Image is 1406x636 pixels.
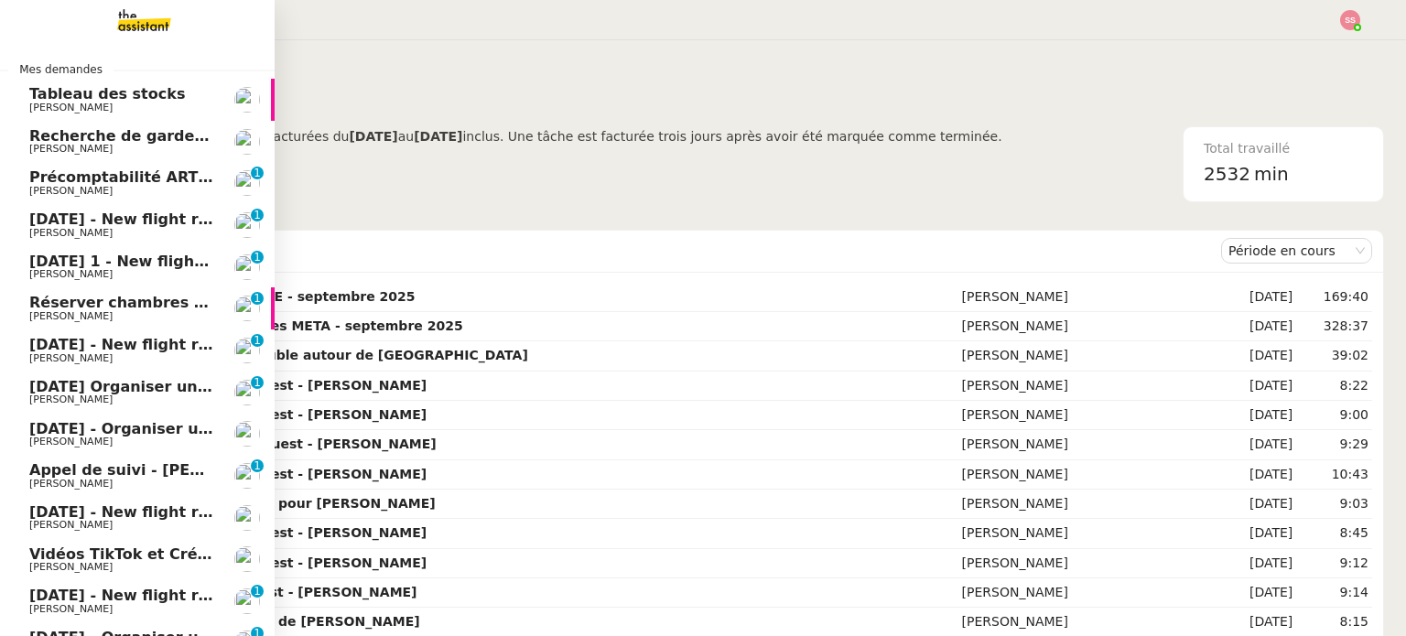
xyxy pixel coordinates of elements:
[958,578,1224,608] td: [PERSON_NAME]
[251,167,264,179] nz-badge-sup: 1
[29,210,407,228] span: [DATE] - New flight request - [PERSON_NAME]
[254,209,261,225] p: 1
[251,209,264,221] nz-badge-sup: 1
[29,603,113,615] span: [PERSON_NAME]
[254,334,261,350] p: 1
[29,310,113,322] span: [PERSON_NAME]
[254,376,261,393] p: 1
[234,170,260,196] img: users%2FSoHiyPZ6lTh48rkksBJmVXB4Fxh1%2Favatar%2F784cdfc3-6442-45b8-8ed3-42f1cc9271a4
[29,519,113,531] span: [PERSON_NAME]
[29,268,113,280] span: [PERSON_NAME]
[29,478,113,490] span: [PERSON_NAME]
[958,312,1224,341] td: [PERSON_NAME]
[29,185,113,197] span: [PERSON_NAME]
[1223,312,1296,341] td: [DATE]
[1223,519,1296,548] td: [DATE]
[96,614,420,629] strong: [DATE] - Organiser le vol de [PERSON_NAME]
[29,85,185,102] span: Tableau des stocks
[96,348,528,362] strong: Recherche de garde meuble autour de [GEOGRAPHIC_DATA]
[234,212,260,238] img: users%2FC9SBsJ0duuaSgpQFj5LgoEX8n0o2%2Favatar%2Fec9d51b8-9413-4189-adfb-7be4d8c96a3c
[29,168,394,186] span: Précomptabilité ARTRADE - septembre 2025
[349,129,397,144] b: [DATE]
[251,459,264,472] nz-badge-sup: 1
[234,588,260,614] img: users%2FC9SBsJ0duuaSgpQFj5LgoEX8n0o2%2Favatar%2Fec9d51b8-9413-4189-adfb-7be4d8c96a3c
[958,401,1224,430] td: [PERSON_NAME]
[29,378,412,395] span: [DATE] Organiser un vol pour [PERSON_NAME]
[958,460,1224,490] td: [PERSON_NAME]
[29,436,113,447] span: [PERSON_NAME]
[1296,312,1372,341] td: 328:37
[234,296,260,321] img: users%2FW4OQjB9BRtYK2an7yusO0WsYLsD3%2Favatar%2F28027066-518b-424c-8476-65f2e549ac29
[1223,460,1296,490] td: [DATE]
[251,376,264,389] nz-badge-sup: 1
[92,232,1221,269] div: Demandes
[29,461,298,479] span: Appel de suivi - [PERSON_NAME]
[29,127,523,145] span: Recherche de garde meuble autour de [GEOGRAPHIC_DATA]
[1296,283,1372,312] td: 169:40
[1223,283,1296,312] td: [DATE]
[234,463,260,489] img: users%2FW4OQjB9BRtYK2an7yusO0WsYLsD3%2Favatar%2F28027066-518b-424c-8476-65f2e549ac29
[251,585,264,598] nz-badge-sup: 1
[29,420,423,437] span: [DATE] - Organiser un vol pour [PERSON_NAME]
[958,283,1224,312] td: [PERSON_NAME]
[1223,401,1296,430] td: [DATE]
[234,129,260,155] img: users%2FLK22qrMMfbft3m7ot3tU7x4dNw03%2Favatar%2Fdef871fd-89c7-41f9-84a6-65c814c6ac6f
[958,341,1224,371] td: [PERSON_NAME]
[96,437,437,451] strong: : [DATE] - New flight request - [PERSON_NAME]
[96,318,463,333] strong: Vidéos TikTok et Créatives META - septembre 2025
[29,227,113,239] span: [PERSON_NAME]
[29,102,113,113] span: [PERSON_NAME]
[1223,549,1296,578] td: [DATE]
[29,253,423,270] span: [DATE] 1 - New flight request - [PERSON_NAME]
[1223,372,1296,401] td: [DATE]
[251,251,264,264] nz-badge-sup: 1
[254,251,261,267] p: 1
[1223,341,1296,371] td: [DATE]
[1296,430,1372,459] td: 9:29
[1223,578,1296,608] td: [DATE]
[29,336,407,353] span: [DATE] - New flight request - [PERSON_NAME]
[254,292,261,308] p: 1
[1223,430,1296,459] td: [DATE]
[1340,10,1360,30] img: svg
[958,549,1224,578] td: [PERSON_NAME]
[254,459,261,476] p: 1
[1296,460,1372,490] td: 10:43
[958,490,1224,519] td: [PERSON_NAME]
[1296,519,1372,548] td: 8:45
[29,352,113,364] span: [PERSON_NAME]
[29,503,407,521] span: [DATE] - New flight request - [PERSON_NAME]
[29,143,113,155] span: [PERSON_NAME]
[234,505,260,531] img: users%2FC9SBsJ0duuaSgpQFj5LgoEX8n0o2%2Favatar%2Fec9d51b8-9413-4189-adfb-7be4d8c96a3c
[1204,138,1363,159] div: Total travaillé
[414,129,462,144] b: [DATE]
[958,519,1224,548] td: [PERSON_NAME]
[1296,401,1372,430] td: 9:00
[251,334,264,347] nz-badge-sup: 1
[234,546,260,572] img: users%2FCk7ZD5ubFNWivK6gJdIkoi2SB5d2%2Favatar%2F3f84dbb7-4157-4842-a987-fca65a8b7a9a
[1296,372,1372,401] td: 8:22
[1296,341,1372,371] td: 39:02
[234,254,260,280] img: users%2FC9SBsJ0duuaSgpQFj5LgoEX8n0o2%2Favatar%2Fec9d51b8-9413-4189-adfb-7be4d8c96a3c
[234,380,260,405] img: users%2FC9SBsJ0duuaSgpQFj5LgoEX8n0o2%2Favatar%2Fec9d51b8-9413-4189-adfb-7be4d8c96a3c
[958,430,1224,459] td: [PERSON_NAME]
[234,338,260,363] img: users%2FC9SBsJ0duuaSgpQFj5LgoEX8n0o2%2Favatar%2Fec9d51b8-9413-4189-adfb-7be4d8c96a3c
[1204,163,1250,185] span: 2532
[96,496,436,511] strong: [DATE] - Organiser le vol pour [PERSON_NAME]
[398,129,414,144] span: au
[234,421,260,447] img: users%2FC9SBsJ0duuaSgpQFj5LgoEX8n0o2%2Favatar%2Fec9d51b8-9413-4189-adfb-7be4d8c96a3c
[254,167,261,183] p: 1
[1228,239,1365,263] nz-select-item: Période en cours
[96,585,417,599] strong: [DATE] New flight request - [PERSON_NAME]
[1296,549,1372,578] td: 9:12
[29,587,407,604] span: [DATE] - New flight request - [PERSON_NAME]
[29,545,449,563] span: Vidéos TikTok et Créatives META - septembre 2025
[251,292,264,305] nz-badge-sup: 1
[29,393,113,405] span: [PERSON_NAME]
[1223,490,1296,519] td: [DATE]
[8,60,114,79] span: Mes demandes
[1296,490,1372,519] td: 9:03
[1254,159,1289,189] span: min
[29,294,449,311] span: Réserver chambres et parking à Résidence Aixoise
[958,372,1224,401] td: [PERSON_NAME]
